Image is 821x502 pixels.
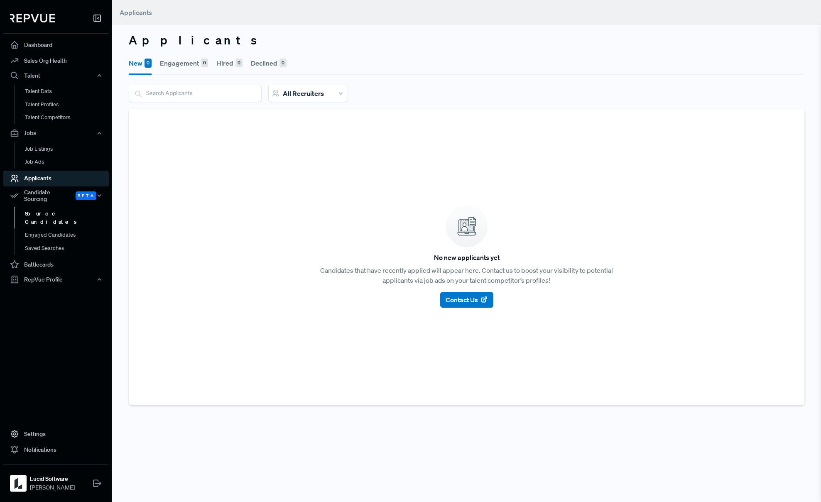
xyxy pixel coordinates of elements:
a: Battlecards [3,257,109,272]
a: Job Ads [15,155,120,169]
a: Saved Searches [15,242,120,255]
span: Contact Us [446,295,478,305]
span: Beta [76,191,96,200]
div: 0 [145,59,152,68]
a: Talent Competitors [15,111,120,124]
span: Applicants [120,8,152,17]
h3: Applicants [129,33,804,47]
span: [PERSON_NAME] [30,483,75,492]
input: Search Applicants [129,85,261,101]
button: Declined0 [251,51,287,75]
button: Engagement0 [160,51,208,75]
strong: Lucid Software [30,475,75,483]
img: RepVue [10,14,55,22]
a: Job Listings [15,142,120,156]
button: Talent [3,69,109,83]
a: Settings [3,426,109,442]
p: Candidates that have recently applied will appear here. Contact us to boost your visibility to po... [319,265,614,285]
a: Talent Data [15,85,120,98]
h6: No new applicants yet [434,254,500,262]
a: Notifications [3,442,109,458]
div: 0 [279,59,287,68]
a: Lucid SoftwareLucid Software[PERSON_NAME] [3,464,109,495]
button: RepVue Profile [3,272,109,287]
button: Hired0 [216,51,243,75]
a: Applicants [3,171,109,186]
button: Candidate Sourcing Beta [3,186,109,206]
div: 0 [201,59,208,68]
button: Jobs [3,126,109,140]
a: Source Candidates [15,207,120,228]
a: Engaged Candidates [15,228,120,242]
button: New0 [129,51,152,75]
a: Dashboard [3,37,109,53]
a: Sales Org Health [3,53,109,69]
div: 0 [235,59,243,68]
div: Candidate Sourcing [3,186,109,206]
img: Lucid Software [12,477,25,490]
a: Talent Profiles [15,98,120,111]
span: All Recruiters [283,89,324,98]
button: Contact Us [440,292,493,308]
